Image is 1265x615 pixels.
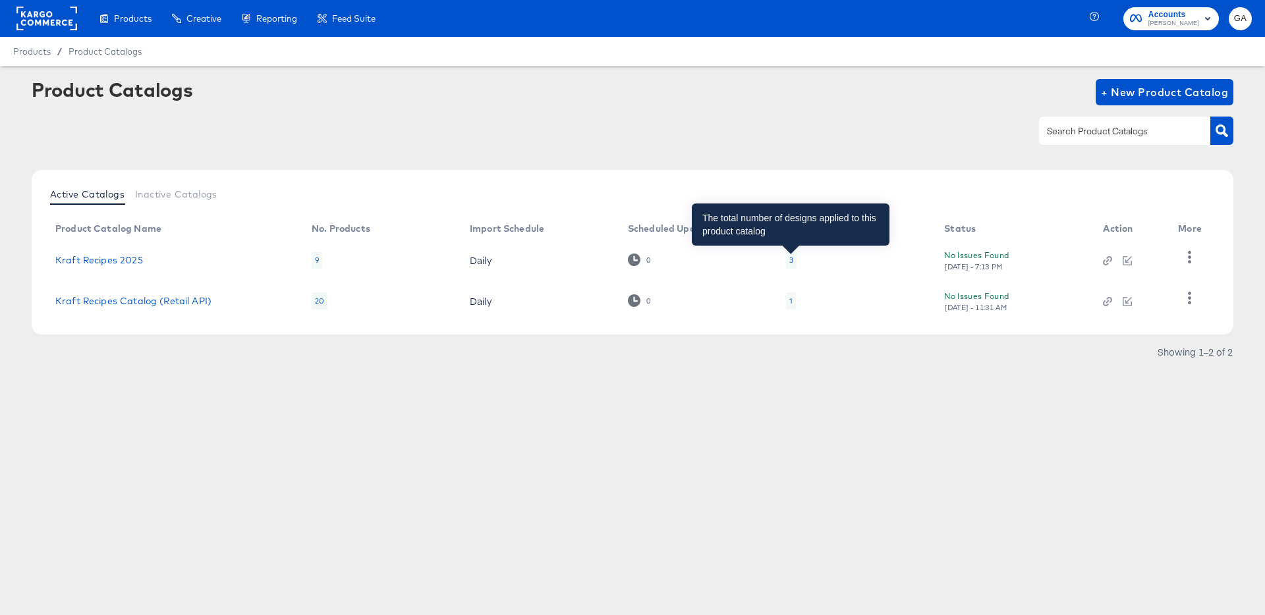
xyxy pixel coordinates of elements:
[1229,7,1252,30] button: GA
[55,296,211,306] a: Kraft Recipes Catalog (Retail API)
[1096,79,1233,105] button: + New Product Catalog
[1044,124,1185,139] input: Search Product Catalogs
[934,219,1092,240] th: Status
[786,292,796,309] div: 1
[628,294,651,307] div: 0
[332,13,376,24] span: Feed Suite
[1234,11,1247,26] span: GA
[1101,83,1228,101] span: + New Product Catalog
[628,254,651,266] div: 0
[13,46,51,57] span: Products
[789,296,793,306] div: 1
[312,292,327,309] div: 20
[1167,219,1218,240] th: More
[1157,347,1233,356] div: Showing 1–2 of 2
[1092,219,1167,240] th: Action
[50,189,125,200] span: Active Catalogs
[470,223,544,234] div: Import Schedule
[459,240,617,281] td: Daily
[32,79,192,100] div: Product Catalogs
[628,223,717,234] div: Scheduled Updates
[51,46,69,57] span: /
[69,46,142,57] a: Product Catalogs
[786,252,797,269] div: 3
[646,255,651,265] div: 0
[135,189,217,200] span: Inactive Catalogs
[459,281,617,321] td: Daily
[114,13,152,24] span: Products
[1123,7,1219,30] button: Accounts[PERSON_NAME]
[55,223,161,234] div: Product Catalog Name
[256,13,297,24] span: Reporting
[646,296,651,306] div: 0
[1148,8,1199,22] span: Accounts
[1148,18,1199,29] span: [PERSON_NAME]
[786,223,868,234] div: Design Templates
[312,252,322,269] div: 9
[312,223,370,234] div: No. Products
[789,255,793,265] div: 3
[186,13,221,24] span: Creative
[55,255,143,265] a: Kraft Recipes 2025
